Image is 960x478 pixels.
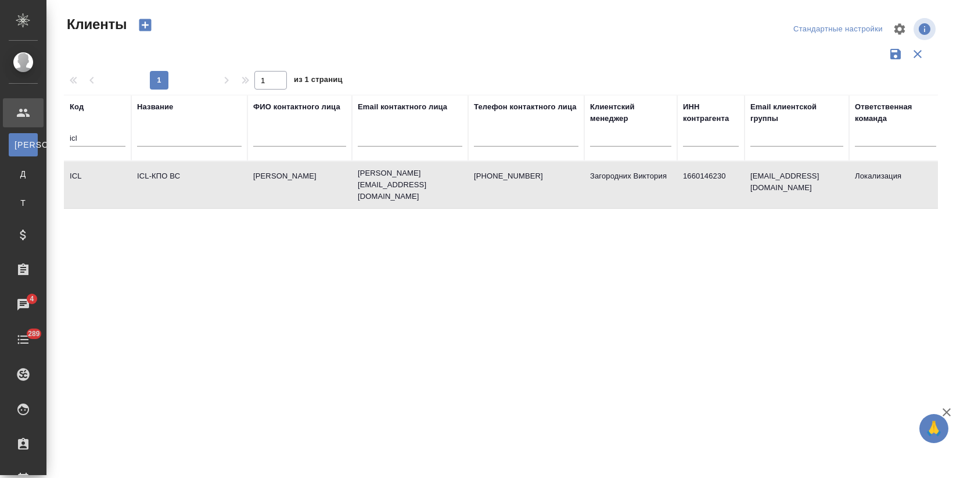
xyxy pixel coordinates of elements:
a: Д [9,162,38,186]
span: Посмотреть информацию [914,18,938,40]
p: [PHONE_NUMBER] [474,170,578,182]
td: Локализация [849,165,942,205]
span: 289 [21,328,47,340]
div: Email контактного лица [358,101,447,113]
div: Название [137,101,173,113]
td: ICL [64,165,131,205]
td: 1660146230 [677,165,745,205]
td: ICL-КПО ВС [131,165,247,205]
span: 🙏 [924,416,944,441]
button: Создать [131,15,159,35]
div: Ответственная команда [855,101,936,124]
span: Т [15,197,32,209]
div: Телефон контактного лица [474,101,577,113]
button: Сбросить фильтры [907,43,929,65]
td: Загородних Виктория [584,165,677,205]
span: из 1 страниц [294,73,343,90]
div: split button [790,20,886,38]
a: [PERSON_NAME] [9,133,38,156]
td: [PERSON_NAME] [247,165,352,205]
span: 4 [23,293,41,305]
div: ФИО контактного лица [253,101,340,113]
div: ИНН контрагента [683,101,739,124]
p: [PERSON_NAME][EMAIL_ADDRESS][DOMAIN_NAME] [358,167,462,202]
span: [PERSON_NAME] [15,139,32,151]
div: Код [70,101,84,113]
span: Д [15,168,32,180]
button: 🙏 [919,414,948,443]
span: Настроить таблицу [886,15,914,43]
td: [EMAIL_ADDRESS][DOMAIN_NAME] [745,165,849,205]
a: 4 [3,290,44,319]
a: 289 [3,325,44,354]
span: Клиенты [64,15,127,34]
div: Клиентский менеджер [590,101,671,124]
a: Т [9,191,38,215]
div: Email клиентской группы [750,101,843,124]
button: Сохранить фильтры [885,43,907,65]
